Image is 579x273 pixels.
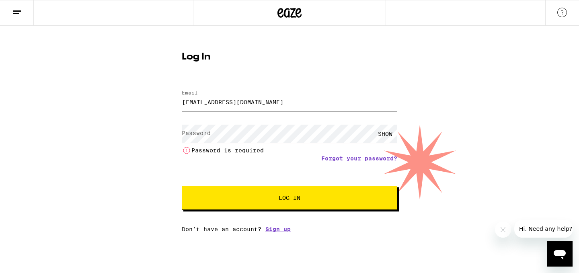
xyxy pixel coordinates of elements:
[182,146,397,155] li: Password is required
[182,90,198,95] label: Email
[182,226,397,232] div: Don't have an account?
[265,226,291,232] a: Sign up
[321,155,397,162] a: Forgot your password?
[182,93,397,111] input: Email
[547,241,573,267] iframe: Button to launch messaging window
[182,52,397,62] h1: Log In
[514,220,573,238] iframe: Message from company
[495,222,511,238] iframe: Close message
[373,125,397,143] div: SHOW
[279,195,300,201] span: Log In
[182,130,211,136] label: Password
[182,186,397,210] button: Log In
